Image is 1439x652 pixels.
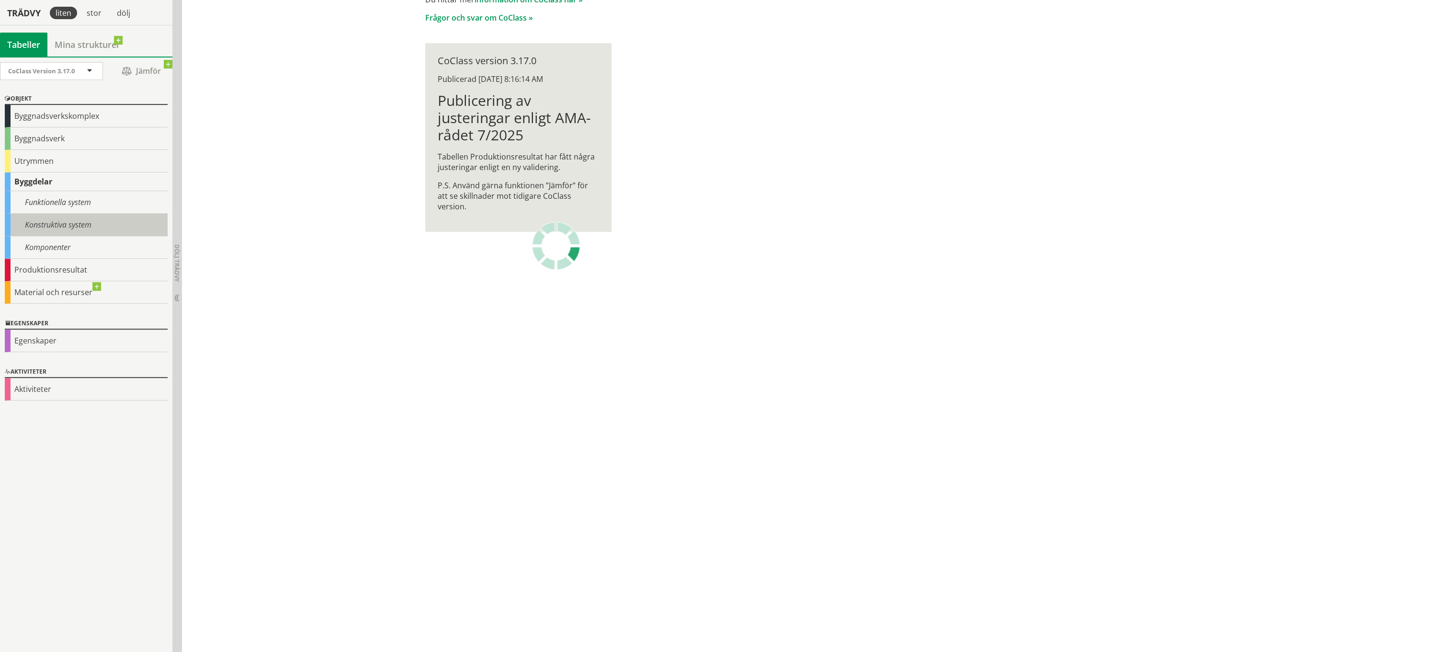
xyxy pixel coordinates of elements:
div: Byggnadsverk [5,127,168,150]
div: Egenskaper [5,318,168,330]
div: Komponenter [5,236,168,259]
p: P.S. Använd gärna funktionen ”Jämför” för att se skillnader mot tidigare CoClass version. [438,180,599,212]
div: Material och resurser [5,281,168,304]
div: Objekt [5,93,168,105]
a: Frågor och svar om CoClass » [425,12,533,23]
p: Tabellen Produktionsresultat har fått några justeringar enligt en ny validering. [438,151,599,172]
div: Konstruktiva system [5,214,168,236]
div: Egenskaper [5,330,168,352]
div: Publicerad [DATE] 8:16:14 AM [438,74,599,84]
span: Dölj trädvy [173,244,181,282]
span: CoClass Version 3.17.0 [8,67,75,75]
div: Byggdelar [5,172,168,191]
div: Produktionsresultat [5,259,168,281]
a: Mina strukturer [47,33,127,57]
img: Laddar [532,222,580,270]
div: Funktionella system [5,191,168,214]
div: Byggnadsverkskomplex [5,105,168,127]
div: Aktiviteter [5,378,168,400]
div: CoClass version 3.17.0 [438,56,599,66]
div: Utrymmen [5,150,168,172]
div: dölj [111,7,136,19]
div: stor [81,7,107,19]
div: liten [50,7,77,19]
div: Trädvy [2,8,46,18]
h1: Publicering av justeringar enligt AMA-rådet 7/2025 [438,92,599,144]
div: Aktiviteter [5,366,168,378]
span: Jämför [113,63,170,80]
